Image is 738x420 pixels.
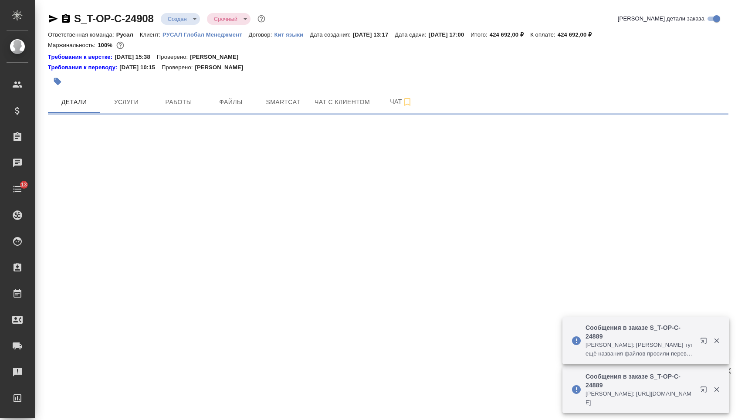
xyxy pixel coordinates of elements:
[48,53,115,61] a: Требования к верстке:
[48,42,98,48] p: Маржинальность:
[98,42,115,48] p: 100%
[190,53,245,61] p: [PERSON_NAME]
[274,30,310,38] a: Кит языки
[48,63,119,72] div: Нажми, чтобы открыть папку с инструкцией
[48,31,116,38] p: Ответственная команда:
[471,31,489,38] p: Итого:
[2,178,33,200] a: 13
[48,14,58,24] button: Скопировать ссылку для ЯМессенджера
[119,63,162,72] p: [DATE] 10:15
[586,372,694,390] p: Сообщения в заказе S_T-OP-C-24889
[207,13,251,25] div: Создан
[158,97,200,108] span: Работы
[140,31,162,38] p: Клиент:
[48,72,67,91] button: Добавить тэг
[558,31,598,38] p: 424 692,00 ₽
[116,31,140,38] p: Русал
[162,63,195,72] p: Проверено:
[315,97,370,108] span: Чат с клиентом
[256,13,267,24] button: Доп статусы указывают на важность/срочность заказа
[429,31,471,38] p: [DATE] 17:00
[618,14,704,23] span: [PERSON_NAME] детали заказа
[48,53,115,61] div: Нажми, чтобы открыть папку с инструкцией
[161,13,200,25] div: Создан
[162,30,249,38] a: РУСАЛ Глобал Менеджмент
[586,323,694,341] p: Сообщения в заказе S_T-OP-C-24889
[53,97,95,108] span: Детали
[708,337,725,345] button: Закрыть
[157,53,190,61] p: Проверено:
[249,31,274,38] p: Договор:
[380,96,422,107] span: Чат
[695,332,716,353] button: Открыть в новой вкладке
[708,386,725,393] button: Закрыть
[165,15,190,23] button: Создан
[262,97,304,108] span: Smartcat
[490,31,530,38] p: 424 692,00 ₽
[586,390,694,407] p: [PERSON_NAME]: [URL][DOMAIN_NAME]
[16,180,32,189] span: 13
[353,31,395,38] p: [DATE] 13:17
[395,31,428,38] p: Дата сдачи:
[115,53,157,61] p: [DATE] 15:38
[115,40,126,51] button: 0.00 RUB;
[74,13,154,24] a: S_T-OP-C-24908
[586,341,694,358] p: [PERSON_NAME]: [PERSON_NAME] тут ещё названия файлов просили перевести, закинула их в ворд [URL][...
[195,63,250,72] p: [PERSON_NAME]
[61,14,71,24] button: Скопировать ссылку
[402,97,413,107] svg: Подписаться
[105,97,147,108] span: Услуги
[210,97,252,108] span: Файлы
[310,31,352,38] p: Дата создания:
[48,63,119,72] a: Требования к переводу:
[530,31,558,38] p: К оплате:
[695,381,716,402] button: Открыть в новой вкладке
[211,15,240,23] button: Срочный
